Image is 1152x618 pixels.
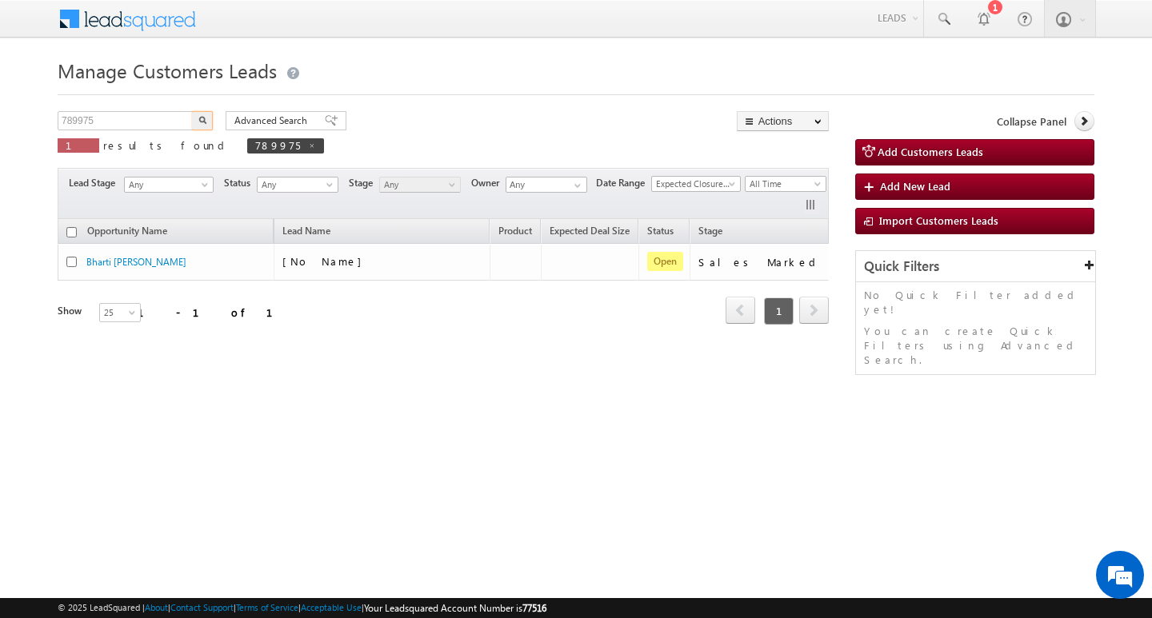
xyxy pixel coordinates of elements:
[380,177,456,192] span: Any
[566,177,586,193] a: Show All Items
[799,298,829,324] a: next
[274,222,338,243] span: Lead Name
[236,602,298,612] a: Terms of Service
[258,177,334,192] span: Any
[103,138,230,152] span: results found
[878,145,983,158] span: Add Customers Leads
[87,225,167,237] span: Opportunity Name
[58,600,546,616] span: © 2025 LeadSquared | | | | |
[726,298,755,324] a: prev
[66,138,91,152] span: 1
[58,58,277,83] span: Manage Customers Leads
[726,297,755,324] span: prev
[86,256,186,268] a: Bharti [PERSON_NAME]
[224,176,257,190] span: Status
[349,176,379,190] span: Stage
[997,114,1066,129] span: Collapse Panel
[198,116,206,124] img: Search
[99,303,141,322] a: 25
[647,252,683,271] span: Open
[66,227,77,237] input: Check all records
[745,176,826,192] a: All Time
[764,297,794,325] span: 1
[79,222,175,243] a: Opportunity Name
[746,177,822,191] span: All Time
[864,324,1087,367] p: You can create Quick Filters using Advanced Search.
[737,111,829,131] button: Actions
[652,177,735,191] span: Expected Closure Date
[698,255,822,269] div: Sales Marked
[170,602,234,612] a: Contact Support
[879,213,998,227] span: Import Customers Leads
[698,225,722,237] span: Stage
[651,176,741,192] a: Expected Closure Date
[138,303,292,321] div: 1 - 1 of 1
[864,288,1087,317] p: No Quick Filter added yet!
[596,176,651,190] span: Date Range
[379,177,461,193] a: Any
[799,297,829,324] span: next
[498,225,532,237] span: Product
[100,305,142,320] span: 25
[506,177,587,193] input: Type to Search
[234,114,312,128] span: Advanced Search
[58,304,86,318] div: Show
[522,602,546,614] span: 77516
[880,179,950,193] span: Add New Lead
[856,251,1095,282] div: Quick Filters
[282,254,370,268] span: [No Name]
[301,602,362,612] a: Acceptable Use
[255,138,300,152] span: 789975
[471,176,506,190] span: Owner
[124,177,214,193] a: Any
[125,177,208,192] span: Any
[639,222,682,243] a: Status
[364,602,546,614] span: Your Leadsquared Account Number is
[550,225,630,237] span: Expected Deal Size
[542,222,638,243] a: Expected Deal Size
[690,222,730,243] a: Stage
[145,602,168,612] a: About
[257,177,338,193] a: Any
[69,176,122,190] span: Lead Stage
